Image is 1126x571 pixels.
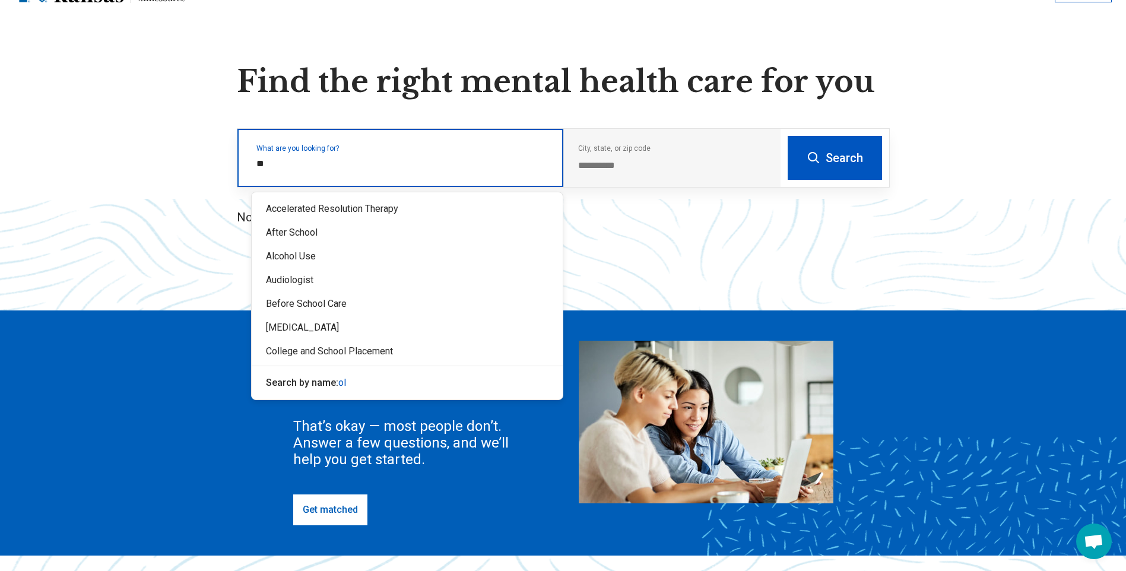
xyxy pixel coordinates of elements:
p: Not sure what you’re looking for? [237,209,890,226]
span: Search by name: [266,377,338,388]
button: Search [788,136,882,180]
div: Suggestions [252,192,563,399]
div: After School [252,221,563,245]
div: That’s okay — most people don’t. Answer a few questions, and we’ll help you get started. [293,418,531,468]
div: [MEDICAL_DATA] [252,316,563,340]
span: ol [338,377,346,388]
a: Get matched [293,494,367,525]
div: Alcohol Use [252,245,563,268]
div: Accelerated Resolution Therapy [252,197,563,221]
h1: Find the right mental health care for you [237,64,890,100]
div: College and School Placement [252,340,563,363]
div: Audiologist [252,268,563,292]
div: Open chat [1076,524,1112,559]
label: What are you looking for? [256,145,549,152]
div: Before School Care [252,292,563,316]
